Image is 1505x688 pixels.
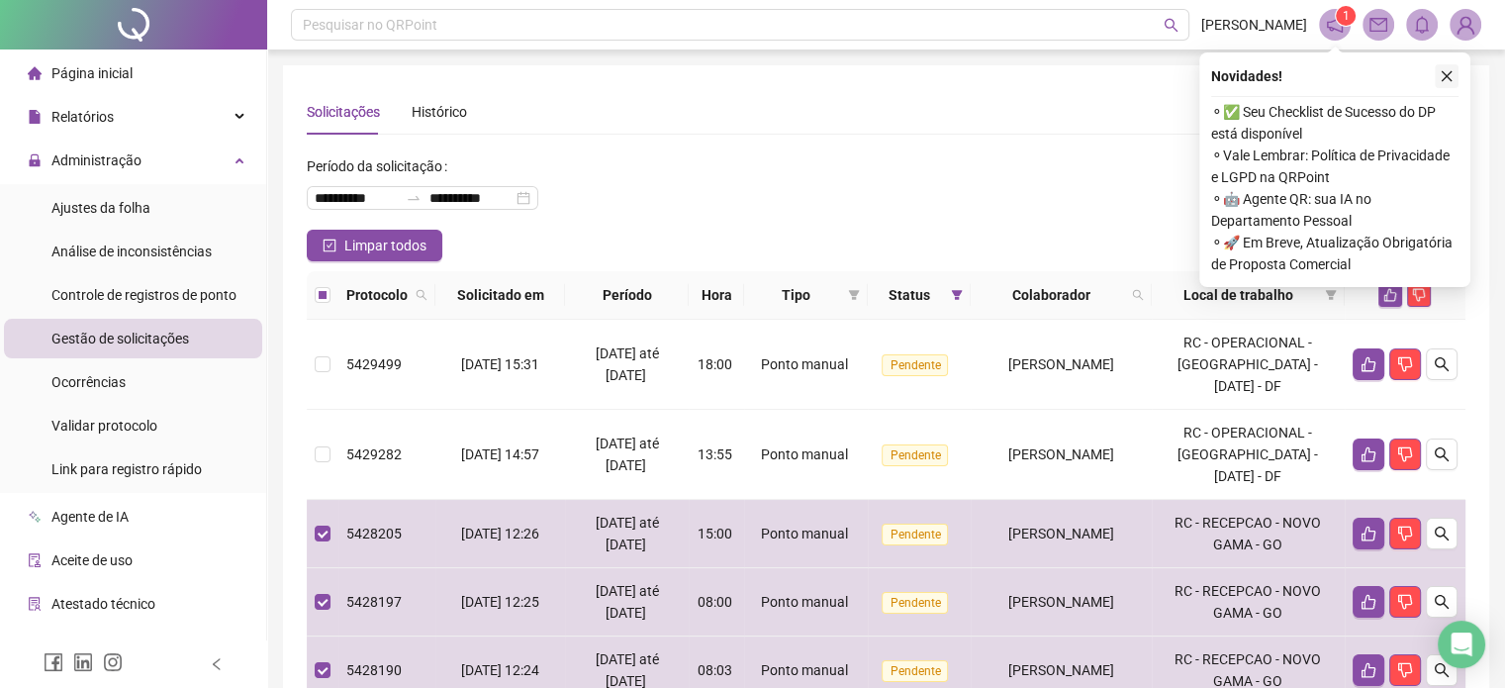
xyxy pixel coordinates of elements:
[461,662,539,678] span: [DATE] 12:24
[28,66,42,80] span: home
[761,446,848,462] span: Ponto manual
[1434,446,1450,462] span: search
[346,526,402,541] span: 5428205
[28,553,42,567] span: audit
[1152,410,1345,500] td: RC - OPERACIONAL - [GEOGRAPHIC_DATA] - [DATE] - DF
[1211,188,1458,232] span: ⚬ 🤖 Agente QR: sua IA no Departamento Pessoal
[844,280,864,310] span: filter
[1397,662,1413,678] span: dislike
[73,652,93,672] span: linkedin
[1211,101,1458,145] span: ⚬ ✅ Seu Checklist de Sucesso do DP está disponível
[882,660,948,682] span: Pendente
[51,152,141,168] span: Administração
[1438,621,1485,668] div: Open Intercom Messenger
[28,597,42,611] span: solution
[882,444,948,466] span: Pendente
[761,662,848,678] span: Ponto manual
[51,509,129,525] span: Agente de IA
[307,230,442,261] button: Limpar todos
[406,190,422,206] span: to
[1132,289,1144,301] span: search
[28,153,42,167] span: lock
[1361,662,1376,678] span: like
[461,356,539,372] span: [DATE] 15:31
[761,594,848,610] span: Ponto manual
[323,239,336,252] span: check-square
[596,436,659,473] span: [DATE] até [DATE]
[1152,320,1345,410] td: RC - OPERACIONAL - [GEOGRAPHIC_DATA] - [DATE] - DF
[307,101,380,123] div: Solicitações
[346,446,402,462] span: 5429282
[1160,284,1317,306] span: Local de trabalho
[461,526,539,541] span: [DATE] 12:26
[882,354,948,376] span: Pendente
[848,289,860,301] span: filter
[752,284,839,306] span: Tipo
[698,526,732,541] span: 15:00
[1383,288,1397,302] span: like
[51,200,150,216] span: Ajustes da folha
[1008,356,1114,372] span: [PERSON_NAME]
[1152,500,1345,568] td: RC - RECEPCAO - NOVO GAMA - GO
[346,284,408,306] span: Protocolo
[698,446,732,462] span: 13:55
[412,101,467,123] div: Histórico
[979,284,1123,306] span: Colaborador
[346,662,402,678] span: 5428190
[698,594,732,610] span: 08:00
[346,594,402,610] span: 5428197
[565,271,688,320] th: Período
[103,652,123,672] span: instagram
[882,524,948,545] span: Pendente
[947,280,967,310] span: filter
[698,356,732,372] span: 18:00
[1434,594,1450,610] span: search
[51,596,155,612] span: Atestado técnico
[1434,356,1450,372] span: search
[1152,568,1345,637] td: RC - RECEPCAO - NOVO GAMA - GO
[51,287,236,303] span: Controle de registros de ponto
[1397,356,1413,372] span: dislike
[346,356,402,372] span: 5429499
[44,652,63,672] span: facebook
[698,662,732,678] span: 08:03
[1326,16,1344,34] span: notification
[882,592,948,614] span: Pendente
[435,271,565,320] th: Solicitado em
[51,244,212,259] span: Análise de inconsistências
[1413,16,1431,34] span: bell
[1201,14,1307,36] span: [PERSON_NAME]
[1434,526,1450,541] span: search
[761,526,848,541] span: Ponto manual
[596,583,659,621] span: [DATE] até [DATE]
[1211,232,1458,275] span: ⚬ 🚀 Em Breve, Atualização Obrigatória de Proposta Comercial
[761,356,848,372] span: Ponto manual
[596,345,659,383] span: [DATE] até [DATE]
[51,461,202,477] span: Link para registro rápido
[28,110,42,124] span: file
[1211,145,1458,188] span: ⚬ Vale Lembrar: Política de Privacidade e LGPD na QRPoint
[1008,446,1114,462] span: [PERSON_NAME]
[1164,18,1178,33] span: search
[1336,6,1356,26] sup: 1
[51,109,114,125] span: Relatórios
[1440,69,1454,83] span: close
[406,190,422,206] span: swap-right
[51,374,126,390] span: Ocorrências
[51,65,133,81] span: Página inicial
[51,418,157,434] span: Validar protocolo
[1361,356,1376,372] span: like
[596,515,659,552] span: [DATE] até [DATE]
[876,284,944,306] span: Status
[210,657,224,671] span: left
[951,289,963,301] span: filter
[1397,526,1413,541] span: dislike
[1343,9,1350,23] span: 1
[412,280,431,310] span: search
[1397,446,1413,462] span: dislike
[1361,526,1376,541] span: like
[1325,289,1337,301] span: filter
[1008,594,1114,610] span: [PERSON_NAME]
[1369,16,1387,34] span: mail
[1008,662,1114,678] span: [PERSON_NAME]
